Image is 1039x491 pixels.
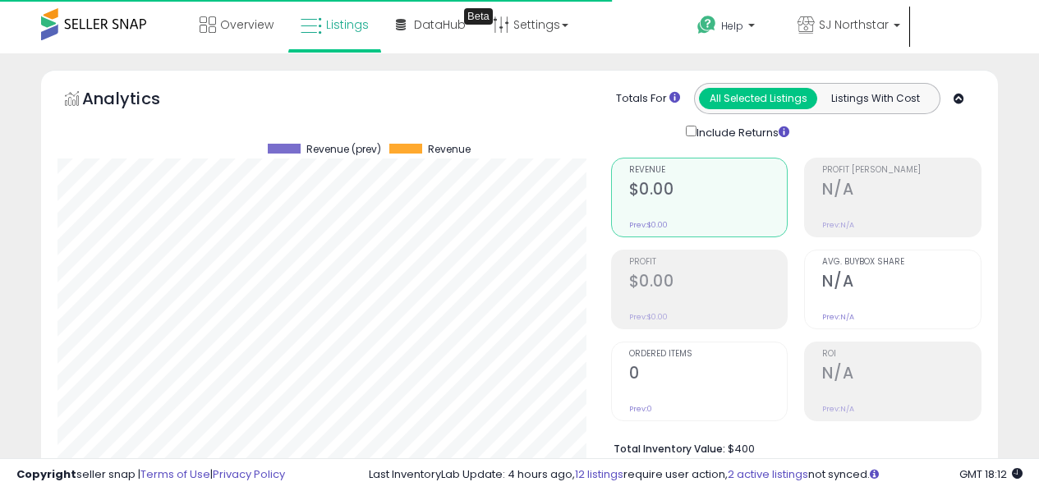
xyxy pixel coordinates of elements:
span: Revenue [629,166,788,175]
a: 2 active listings [728,466,808,482]
small: Prev: N/A [822,220,854,230]
div: Tooltip anchor [464,8,493,25]
button: All Selected Listings [699,88,817,109]
span: Help [721,19,743,33]
button: Listings With Cost [816,88,935,109]
div: Totals For [616,91,680,107]
strong: Copyright [16,466,76,482]
span: Avg. Buybox Share [822,258,981,267]
span: Listings [326,16,369,33]
span: Revenue [428,144,471,155]
small: Prev: 0 [629,404,652,414]
h2: $0.00 [629,272,788,294]
span: Profit [PERSON_NAME] [822,166,981,175]
span: Ordered Items [629,350,788,359]
li: $400 [614,438,969,457]
a: 12 listings [575,466,623,482]
small: Prev: N/A [822,404,854,414]
h2: N/A [822,272,981,294]
span: ROI [822,350,981,359]
span: DataHub [414,16,466,33]
small: Prev: $0.00 [629,312,668,322]
b: Total Inventory Value: [614,442,725,456]
div: Last InventoryLab Update: 4 hours ago, require user action, not synced. [369,467,1023,483]
small: Prev: N/A [822,312,854,322]
h2: $0.00 [629,180,788,202]
span: Profit [629,258,788,267]
span: Revenue (prev) [306,144,381,155]
div: Include Returns [674,122,809,141]
small: Prev: $0.00 [629,220,668,230]
a: Help [684,2,783,53]
span: 2025-09-17 18:12 GMT [959,466,1023,482]
h5: Analytics [82,87,192,114]
span: SJ Northstar [819,16,889,33]
h2: N/A [822,180,981,202]
div: seller snap | | [16,467,285,483]
a: Privacy Policy [213,466,285,482]
h2: 0 [629,364,788,386]
span: Overview [220,16,274,33]
i: Get Help [696,15,717,35]
h2: N/A [822,364,981,386]
a: Terms of Use [140,466,210,482]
